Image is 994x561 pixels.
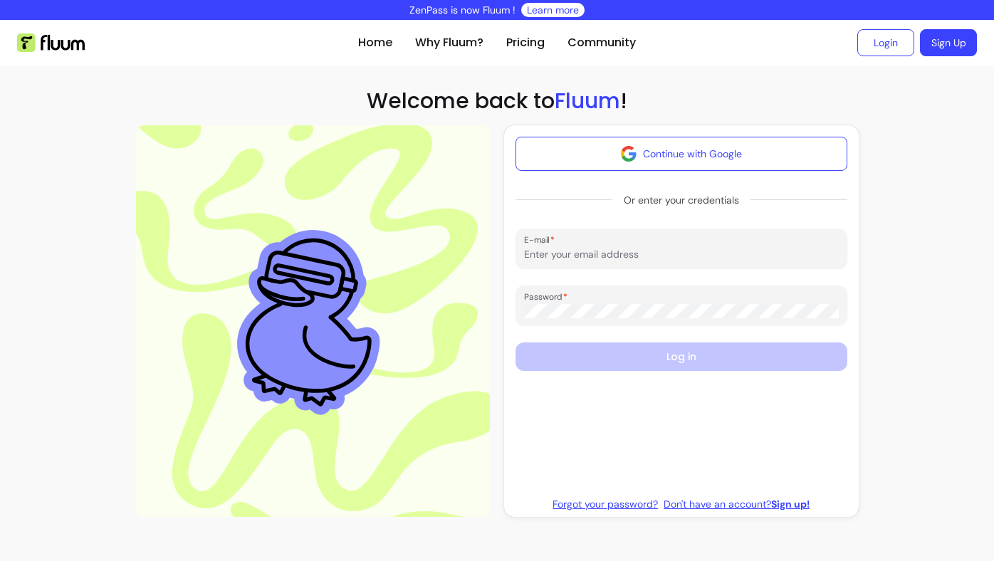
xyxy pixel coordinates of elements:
[524,304,839,318] input: Password
[920,29,977,56] a: Sign Up
[555,85,620,116] span: Fluum
[409,3,516,17] p: ZenPass is now Fluum !
[224,218,401,424] img: Aesthetic image
[516,137,847,171] button: Continue with Google
[524,234,560,246] label: E-mail
[415,34,483,51] a: Why Fluum?
[567,34,636,51] a: Community
[612,187,750,213] span: Or enter your credentials
[524,247,839,261] input: E-mail
[857,29,914,56] a: Login
[620,145,637,162] img: avatar
[553,497,658,511] a: Forgot your password?
[524,290,572,303] label: Password
[527,3,579,17] a: Learn more
[771,498,810,510] b: Sign up!
[358,34,392,51] a: Home
[664,497,810,511] a: Don't have an account?Sign up!
[17,33,85,52] img: Fluum Logo
[506,34,545,51] a: Pricing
